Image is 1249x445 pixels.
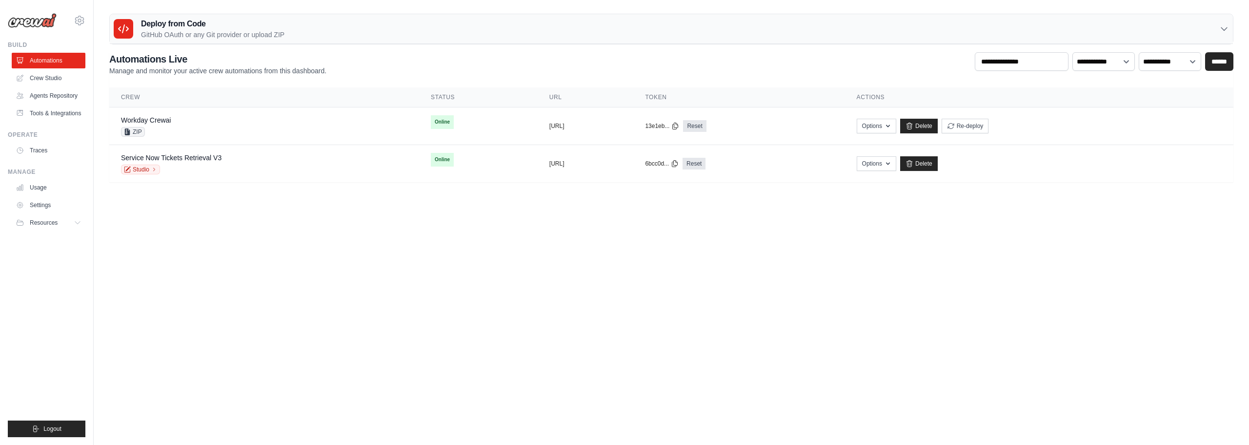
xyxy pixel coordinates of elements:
a: Automations [12,53,85,68]
th: Token [633,87,845,107]
h3: Deploy from Code [141,18,284,30]
a: Usage [12,180,85,195]
h2: Automations Live [109,52,326,66]
p: Manage and monitor your active crew automations from this dashboard. [109,66,326,76]
iframe: Chat Widget [1200,398,1249,445]
div: Manage [8,168,85,176]
span: Online [431,115,454,129]
span: ZIP [121,127,145,137]
a: Delete [900,156,938,171]
a: Delete [900,119,938,133]
div: Operate [8,131,85,139]
th: URL [538,87,634,107]
button: Resources [12,215,85,231]
a: Tools & Integrations [12,106,85,121]
th: Crew [109,87,419,107]
div: Build [8,41,85,49]
span: Resources [30,219,58,227]
a: Agents Repository [12,88,85,104]
a: Studio [121,165,160,174]
button: Options [857,119,896,133]
span: Online [431,153,454,167]
th: Actions [845,87,1233,107]
th: Status [419,87,538,107]
a: Reset [683,120,706,132]
a: Workday Crewai [121,116,171,124]
a: Settings [12,197,85,213]
img: Logo [8,13,57,28]
a: Crew Studio [12,70,85,86]
button: Logout [8,421,85,437]
a: Traces [12,143,85,158]
p: GitHub OAuth or any Git provider or upload ZIP [141,30,284,40]
button: 13e1eb... [645,122,679,130]
span: Logout [43,425,61,433]
button: Re-deploy [942,119,989,133]
button: Options [857,156,896,171]
a: Reset [683,158,705,170]
a: Service Now Tickets Retrieval V3 [121,154,222,162]
button: 6bcc0d... [645,160,679,168]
